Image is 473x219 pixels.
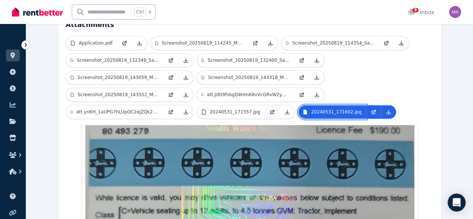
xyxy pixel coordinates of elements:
p: 20240531_171557.jpg [210,109,260,115]
a: Screenshot_20250819_143552_Medicare.jpg [66,88,163,101]
a: Screenshot_20250819_114354_Samsung_i_nternet.jpg [282,36,379,50]
a: Screenshot_20250819_132349_Samsung_i_nternet.jpg [66,54,163,67]
a: Download Attachment [381,105,396,119]
a: Download Attachment [309,71,324,84]
a: Download Attachment [178,54,193,67]
a: Open in new Tab [117,36,132,50]
p: 20240531_171602.jpg [311,109,362,115]
a: Application.pdf [66,36,117,50]
a: att.JdO9fsbgD4HmK8vVcGRvW2yDSmNXlpXHnbAYa54eTnE.jpg.jpeg [197,88,294,101]
a: Download Attachment [309,88,324,101]
a: Download Attachment [178,105,193,119]
a: Download Attachment [178,71,193,84]
a: Screenshot_20250819_143059_Macquarie.jpg [66,71,163,84]
a: 20240531_171557.jpg [197,105,265,119]
a: 20240531_171602.jpg [298,105,366,119]
p: att.ynKH_1aUPG7hLUpOC2ejZQk25bxgpxLsCIyJTbOevIc.jpg.jpeg [76,109,159,115]
p: Screenshot_20250819_143552_Medicare.jpg [77,92,159,98]
p: att.JdO9fsbgD4HmK8vVcGRvW2yDSmNXlpXHnbAYa54eTnE.jpg.jpeg [207,92,289,98]
a: Download Attachment [132,36,147,50]
img: Matthew [449,6,461,18]
a: Open in new Tab [294,88,309,101]
a: Open in new Tab [379,36,394,50]
span: Ctrl [134,7,146,17]
p: Screenshot_20250819_114354_Samsung_i_nternet.jpg [292,40,374,46]
a: Download Attachment [263,36,278,50]
div: Open Intercom Messenger [448,194,466,212]
div: Inbox [408,9,434,16]
p: Screenshot_20250819_132349_Samsung_i_nternet.jpg [77,57,159,63]
p: Application.pdf [79,40,113,46]
a: Open in new Tab [248,36,263,50]
a: Screenshot_20250819_132400_Samsung_i_nternet.jpg [197,54,294,67]
a: Open in new Tab [366,105,381,119]
a: Open in new Tab [163,88,178,101]
a: Open in new Tab [265,105,280,119]
a: Download Attachment [394,36,409,50]
a: Open in new Tab [163,54,178,67]
a: Download Attachment [178,88,193,101]
p: Screenshot_20250819_132400_Samsung_i_nternet.jpg [208,57,289,63]
span: 9 [412,8,418,12]
a: Open in new Tab [294,71,309,84]
a: Screenshot_20250819_143318_M365_Copilot.jpg [197,71,294,84]
img: RentBetter [12,6,63,18]
a: Screenshot_20250819_114245_M365_Copilot.jpg [151,36,248,50]
a: Open in new Tab [163,71,178,84]
span: k [149,9,151,15]
p: Screenshot_20250819_143059_Macquarie.jpg [77,74,159,80]
a: Download Attachment [280,105,295,119]
a: Open in new Tab [294,54,309,67]
p: Screenshot_20250819_143318_M365_Copilot.jpg [208,74,289,80]
a: att.ynKH_1aUPG7hLUpOC2ejZQk25bxgpxLsCIyJTbOevIc.jpg.jpeg [66,105,163,119]
a: Open in new Tab [163,105,178,119]
a: Download Attachment [309,54,324,67]
p: Screenshot_20250819_114245_M365_Copilot.jpg [162,40,243,46]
